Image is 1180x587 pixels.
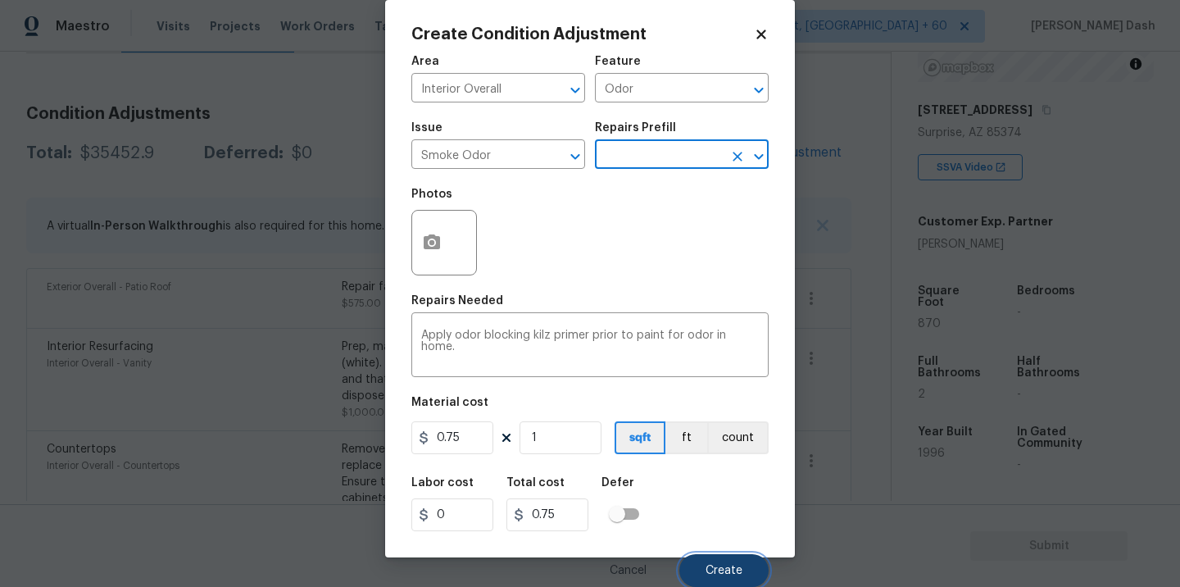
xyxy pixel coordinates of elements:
span: Create [706,565,742,577]
h5: Area [411,56,439,67]
button: Create [679,554,769,587]
button: Open [564,79,587,102]
h2: Create Condition Adjustment [411,26,754,43]
h5: Issue [411,122,442,134]
button: sqft [615,421,665,454]
h5: Material cost [411,397,488,408]
button: Open [564,145,587,168]
button: Cancel [583,554,673,587]
span: Cancel [610,565,647,577]
h5: Photos [411,189,452,200]
button: Open [747,145,770,168]
h5: Defer [601,477,634,489]
textarea: Apply odor blocking kilz primer prior to paint for odor in home. [421,330,759,364]
button: Open [747,79,770,102]
h5: Repairs Needed [411,295,503,307]
button: Clear [726,145,749,168]
h5: Repairs Prefill [595,122,676,134]
button: count [707,421,769,454]
h5: Feature [595,56,641,67]
h5: Total cost [506,477,565,489]
h5: Labor cost [411,477,474,489]
button: ft [665,421,707,454]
